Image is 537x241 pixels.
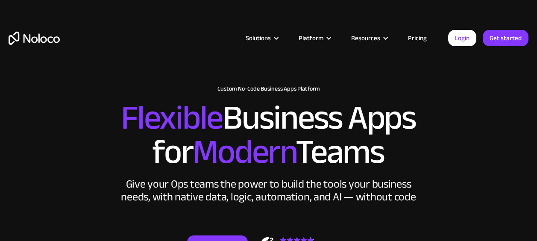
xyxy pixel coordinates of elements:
a: Get started [483,30,528,46]
div: Solutions [246,32,271,44]
a: home [9,32,60,45]
span: Modern [193,120,296,184]
div: Platform [299,32,323,44]
span: Flexible [121,86,223,150]
div: Platform [288,32,340,44]
div: Resources [340,32,397,44]
div: Solutions [235,32,288,44]
div: Give your Ops teams the power to build the tools your business needs, with native data, logic, au... [119,178,418,203]
h1: Custom No-Code Business Apps Platform [9,85,528,92]
div: Resources [351,32,380,44]
a: Pricing [397,32,437,44]
h2: Business Apps for Teams [9,101,528,169]
a: Login [448,30,476,46]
